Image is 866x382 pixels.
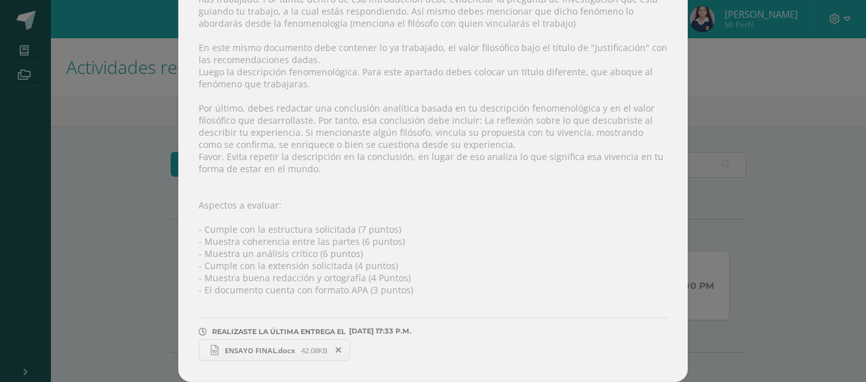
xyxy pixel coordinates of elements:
[212,327,346,336] span: REALIZASTE LA ÚLTIMA ENTREGA EL
[301,346,327,355] span: 42.08KB
[218,346,301,355] span: ENSAYO FINAL.docx
[199,339,350,361] a: ENSAYO FINAL.docx 42.08KB
[328,343,350,357] span: Remover entrega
